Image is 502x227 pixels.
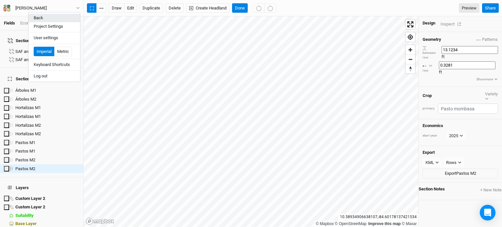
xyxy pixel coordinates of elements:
[338,214,418,220] div: 10.38934906638107 , -84.60178137421534
[485,90,498,101] button: Variety
[406,20,415,29] button: Enter fullscreen
[423,46,442,60] div: between row
[335,221,367,226] a: OpenStreetMap
[423,133,445,138] div: start year
[15,157,35,162] span: Pastos M2
[15,57,79,62] div: SAF anuales - módulo 2
[8,76,32,82] span: Sections
[15,213,34,218] span: Suitability
[4,181,79,194] h4: Layers
[15,204,45,209] span: Custom Layer 2
[15,5,47,11] div: Tierra valiente
[15,105,41,110] span: Hortalizas M1
[442,54,444,59] span: ft
[15,149,35,154] span: Pastos M1
[28,60,80,69] button: Keyboard Shortcuts
[84,16,418,227] canvas: Map
[406,45,415,55] button: Zoom in
[264,3,276,13] button: Redo (^Z)
[3,5,80,12] button: [PERSON_NAME]
[446,131,466,141] button: 2025
[15,140,35,145] span: Pastos M1
[426,159,434,166] div: KML
[34,47,55,57] button: Imperial
[232,3,248,13] button: Done
[423,93,432,98] h4: Crop
[443,158,464,168] button: Rows
[423,37,441,42] h4: Geometry
[423,158,442,168] button: KML
[441,20,464,28] div: Inspect
[423,150,498,155] h4: Export
[423,20,435,26] div: Design
[15,196,45,201] span: Custom Layer 2
[476,76,498,82] button: Showmore
[15,105,79,110] div: Hortalizas M1
[28,14,80,22] button: Back
[186,3,229,13] button: Create Headland
[28,72,80,80] button: Log out
[166,3,184,13] button: Delete
[253,3,265,13] button: Undo (^z)
[406,32,415,42] button: Find my location
[423,63,439,73] div: in row
[406,64,415,73] button: Reset bearing to north
[86,218,114,225] a: Mapbox logo
[15,5,47,11] div: [PERSON_NAME]
[406,55,415,64] button: Zoom out
[15,114,41,119] span: Hortalizas M1
[423,169,498,178] button: ExportPastos M2
[15,114,79,119] div: Hortalizas M1
[15,157,79,163] div: Pastos M2
[15,166,35,171] span: Pastos M2
[15,140,79,145] div: Pastos M1
[423,106,435,111] div: primary
[15,97,79,102] div: Árboles M2
[28,22,80,31] button: Project Settings
[15,123,79,128] div: Hortalizas M2
[482,3,499,13] button: Share
[20,20,41,26] div: Economics
[423,123,498,128] h4: Economics
[15,131,41,136] span: Hortalizas M2
[54,47,72,57] button: Metric
[124,3,137,13] button: edit
[15,221,79,226] div: Base Layer
[109,3,125,13] button: draw
[446,159,457,166] div: Rows
[476,36,498,43] button: Patterns
[8,38,44,43] div: Section Groups
[459,3,479,13] a: Preview
[15,88,36,93] span: Árboles M1
[15,88,79,93] div: Árboles M1
[140,3,163,13] button: Duplicate
[15,196,79,201] div: Custom Layer 2
[4,21,15,25] a: Fields
[402,221,417,226] a: Maxar
[419,186,445,194] span: Section Notes
[15,123,41,128] span: Hortalizas M2
[480,205,495,220] div: Open Intercom Messenger
[480,186,502,194] button: + New Note
[316,221,334,226] a: Mapbox
[15,49,79,54] div: SAF anuales - Módulo 1
[15,221,37,226] span: Base Layer
[368,221,401,226] a: Improve this map
[15,213,79,218] div: Suitability
[15,166,79,171] div: Pastos M2
[15,204,79,210] div: Custom Layer 2
[15,149,79,154] div: Pastos M1
[439,70,442,74] span: ft
[15,97,36,102] span: Árboles M2
[438,104,498,114] input: Pasto mombasa
[28,34,80,42] button: User settings
[15,131,79,137] div: Hortalizas M2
